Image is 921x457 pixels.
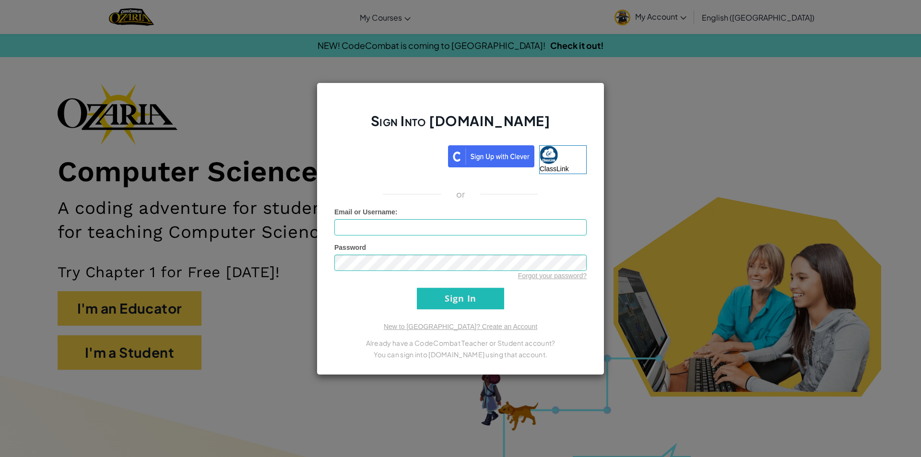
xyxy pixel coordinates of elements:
label: : [334,207,398,217]
span: Password [334,244,366,251]
p: or [456,188,465,200]
img: classlink-logo-small.png [540,146,558,164]
h2: Sign Into [DOMAIN_NAME] [334,112,587,140]
a: Forgot your password? [518,272,587,280]
span: Email or Username [334,208,395,216]
a: New to [GEOGRAPHIC_DATA]? Create an Account [384,323,537,330]
input: Sign In [417,288,504,309]
iframe: Sign in with Google Button [330,144,448,165]
img: clever_sso_button@2x.png [448,145,534,167]
p: Already have a CodeCombat Teacher or Student account? [334,337,587,349]
span: ClassLink [540,165,569,173]
p: You can sign into [DOMAIN_NAME] using that account. [334,349,587,360]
